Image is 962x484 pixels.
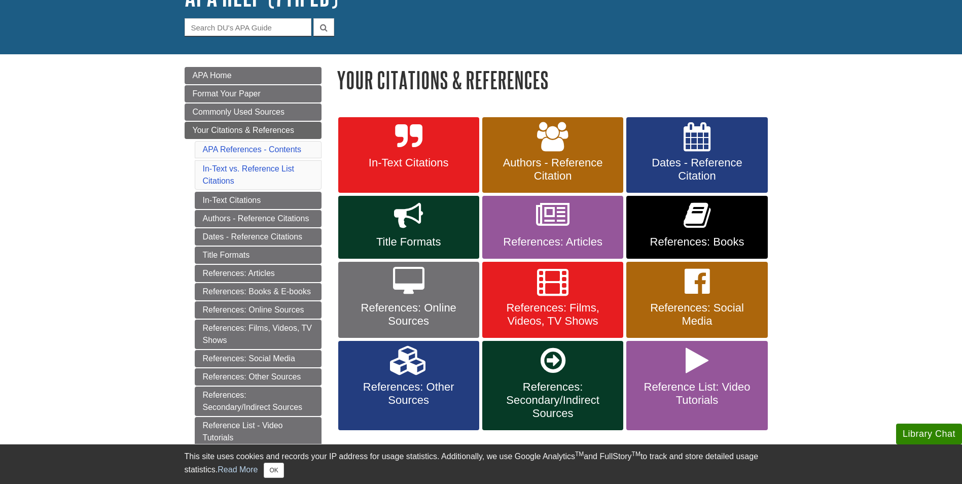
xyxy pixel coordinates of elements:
[346,301,472,328] span: References: Online Sources
[632,451,640,458] sup: TM
[338,262,479,338] a: References: Online Sources
[634,156,760,183] span: Dates - Reference Citation
[490,301,616,328] span: References: Films, Videos, TV Shows
[337,67,778,93] h1: Your Citations & References
[218,465,258,474] a: Read More
[490,156,616,183] span: Authors - Reference Citation
[490,235,616,249] span: References: Articles
[626,117,767,193] a: Dates - Reference Citation
[195,417,322,446] a: Reference List - Video Tutorials
[482,196,623,259] a: References: Articles
[338,117,479,193] a: In-Text Citations
[575,451,584,458] sup: TM
[195,387,322,416] a: References: Secondary/Indirect Sources
[896,424,962,444] button: Library Chat
[346,381,472,407] span: References: Other Sources
[195,301,322,319] a: References: Online Sources
[338,196,479,259] a: Title Formats
[193,71,232,80] span: APA Home
[626,196,767,259] a: References: Books
[626,341,767,430] a: Reference List: Video Tutorials
[195,247,322,264] a: Title Formats
[346,235,472,249] span: Title Formats
[195,228,322,246] a: Dates - Reference Citations
[185,85,322,102] a: Format Your Paper
[203,145,301,154] a: APA References - Contents
[185,67,322,84] a: APA Home
[185,122,322,139] a: Your Citations & References
[195,210,322,227] a: Authors - Reference Citations
[195,265,322,282] a: References: Articles
[193,126,294,134] span: Your Citations & References
[634,301,760,328] span: References: Social Media
[185,451,778,478] div: This site uses cookies and records your IP address for usage statistics. Additionally, we use Goo...
[634,381,760,407] span: Reference List: Video Tutorials
[482,341,623,430] a: References: Secondary/Indirect Sources
[193,89,261,98] span: Format Your Paper
[195,320,322,349] a: References: Films, Videos, TV Shows
[482,117,623,193] a: Authors - Reference Citation
[195,368,322,386] a: References: Other Sources
[626,262,767,338] a: References: Social Media
[195,350,322,367] a: References: Social Media
[490,381,616,420] span: References: Secondary/Indirect Sources
[195,283,322,300] a: References: Books & E-books
[482,262,623,338] a: References: Films, Videos, TV Shows
[193,108,284,116] span: Commonly Used Sources
[185,18,311,36] input: Search DU's APA Guide
[346,156,472,169] span: In-Text Citations
[634,235,760,249] span: References: Books
[195,192,322,209] a: In-Text Citations
[264,463,283,478] button: Close
[203,164,295,185] a: In-Text vs. Reference List Citations
[185,103,322,121] a: Commonly Used Sources
[338,341,479,430] a: References: Other Sources
[185,67,322,483] div: Guide Page Menu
